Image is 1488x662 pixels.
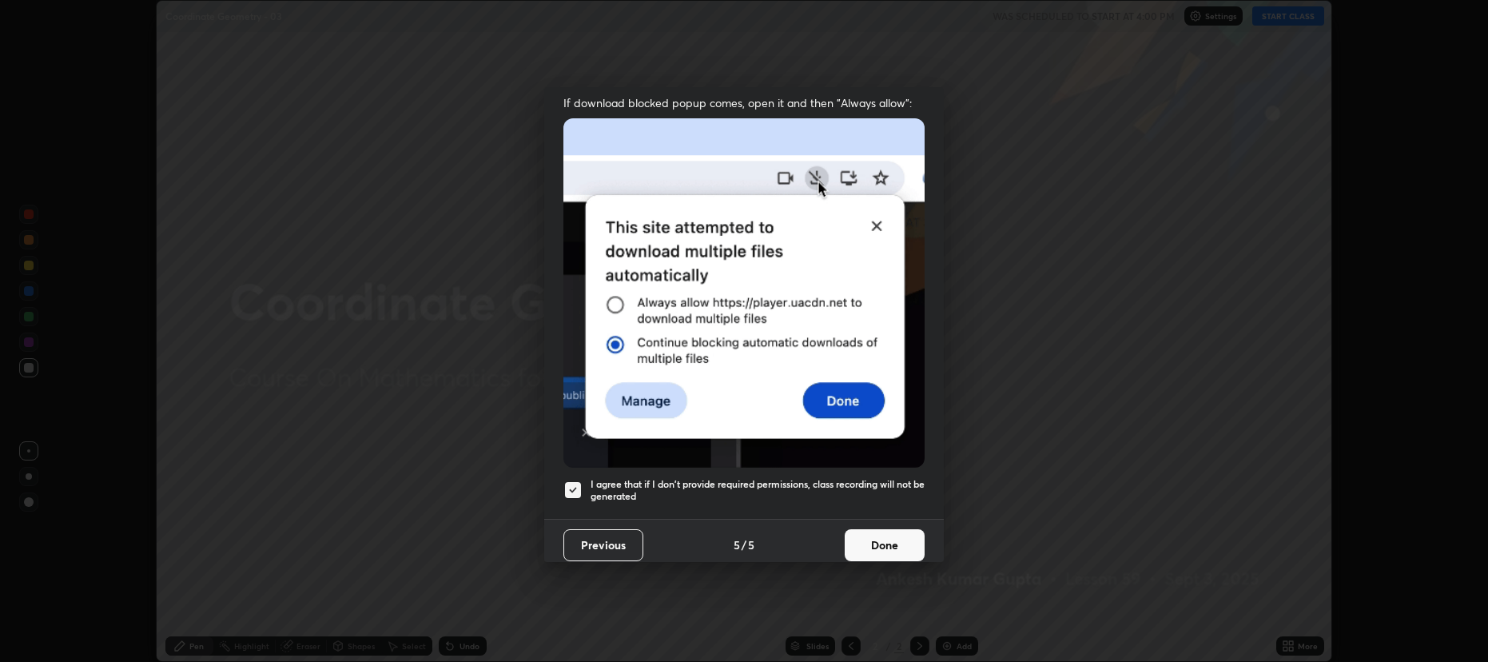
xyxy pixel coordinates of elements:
button: Done [845,529,925,561]
h4: 5 [748,536,754,553]
h4: 5 [734,536,740,553]
span: If download blocked popup comes, open it and then "Always allow": [563,95,925,110]
img: downloads-permission-blocked.gif [563,118,925,468]
h5: I agree that if I don't provide required permissions, class recording will not be generated [591,478,925,503]
button: Previous [563,529,643,561]
h4: / [742,536,746,553]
